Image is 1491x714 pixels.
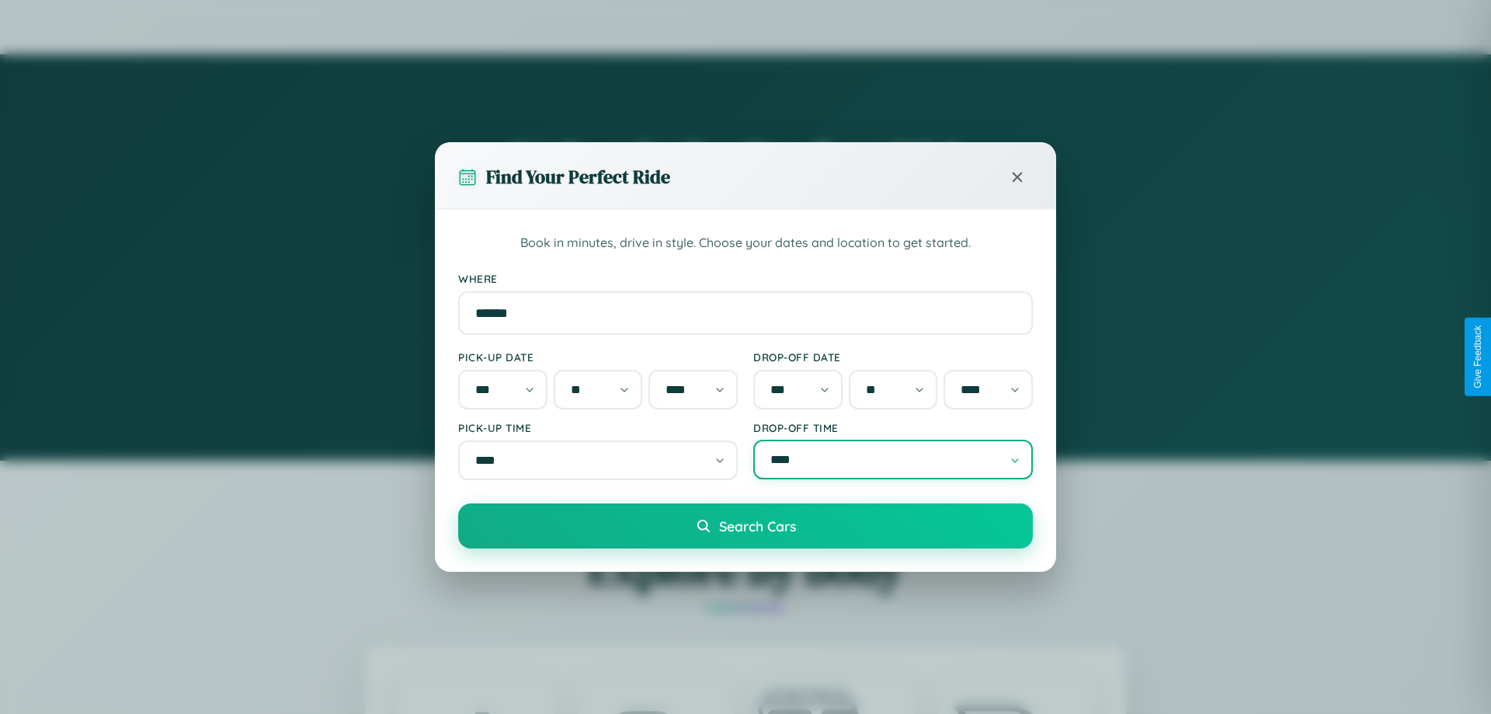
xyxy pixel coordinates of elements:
[458,233,1033,253] p: Book in minutes, drive in style. Choose your dates and location to get started.
[458,272,1033,285] label: Where
[486,164,670,190] h3: Find Your Perfect Ride
[719,517,796,535] span: Search Cars
[458,350,738,364] label: Pick-up Date
[458,421,738,434] label: Pick-up Time
[458,503,1033,549] button: Search Cars
[753,350,1033,364] label: Drop-off Date
[753,421,1033,434] label: Drop-off Time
